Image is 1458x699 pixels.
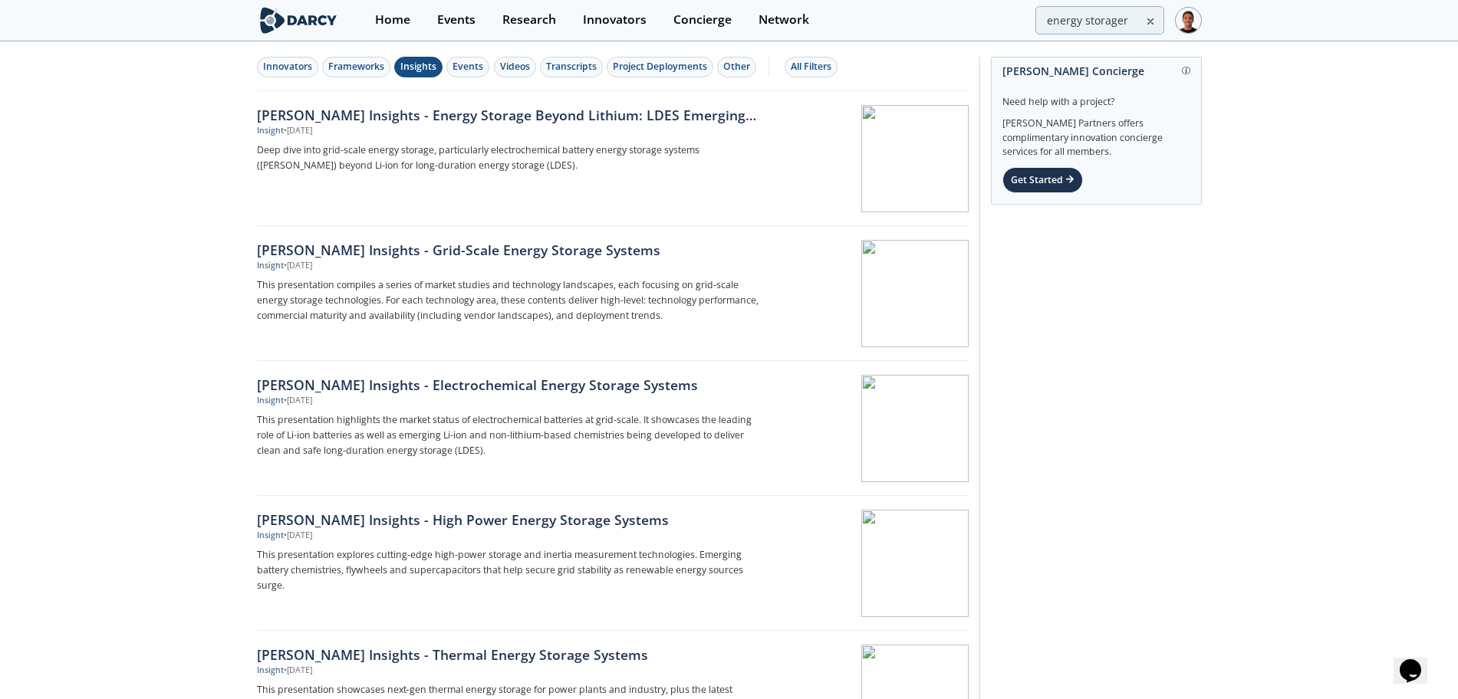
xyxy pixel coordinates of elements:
[1035,6,1164,34] input: Advanced Search
[257,143,765,173] p: Deep dive into grid-scale energy storage, particularly electrochemical battery energy storage sys...
[284,530,312,542] div: • [DATE]
[257,91,969,226] a: [PERSON_NAME] Insights - Energy Storage Beyond Lithium: LDES Emerging Battery Chemistries Insight...
[723,60,750,74] div: Other
[257,375,765,395] div: [PERSON_NAME] Insights - Electrochemical Energy Storage Systems
[546,60,597,74] div: Transcripts
[284,125,312,137] div: • [DATE]
[394,57,443,77] button: Insights
[257,277,765,323] p: This presentation compiles a series of market studies and technology landscapes, each focusing on...
[375,14,410,26] div: Home
[583,14,647,26] div: Innovators
[257,665,284,677] div: Insight
[759,14,809,26] div: Network
[437,14,476,26] div: Events
[284,395,312,407] div: • [DATE]
[257,260,284,272] div: Insight
[257,361,969,496] a: [PERSON_NAME] Insights - Electrochemical Energy Storage Systems Insight •[DATE] This presentation...
[785,57,838,77] button: All Filters
[257,57,318,77] button: Innovators
[257,125,284,137] div: Insight
[257,395,284,407] div: Insight
[257,412,765,458] p: This presentation highlights the market status of electrochemical batteries at grid-scale. It sho...
[263,60,312,74] div: Innovators
[453,60,483,74] div: Events
[257,530,284,542] div: Insight
[1394,638,1443,684] iframe: chat widget
[1002,109,1190,159] div: [PERSON_NAME] Partners offers complimentary innovation concierge services for all members.
[257,547,765,593] p: This presentation explores cutting-edge high-power storage and inertia measurement technologies. ...
[284,665,312,677] div: • [DATE]
[613,60,707,74] div: Project Deployments
[673,14,732,26] div: Concierge
[717,57,756,77] button: Other
[500,60,530,74] div: Videos
[322,57,390,77] button: Frameworks
[257,496,969,631] a: [PERSON_NAME] Insights - High Power Energy Storage Systems Insight •[DATE] This presentation expl...
[494,57,536,77] button: Videos
[791,60,831,74] div: All Filters
[540,57,603,77] button: Transcripts
[257,226,969,361] a: [PERSON_NAME] Insights - Grid-Scale Energy Storage Systems Insight •[DATE] This presentation comp...
[284,260,312,272] div: • [DATE]
[400,60,436,74] div: Insights
[502,14,556,26] div: Research
[257,240,765,260] div: [PERSON_NAME] Insights - Grid-Scale Energy Storage Systems
[328,60,384,74] div: Frameworks
[1175,7,1202,34] img: Profile
[257,7,341,34] img: logo-wide.svg
[257,105,765,125] div: [PERSON_NAME] Insights - Energy Storage Beyond Lithium: LDES Emerging Battery Chemistries
[607,57,713,77] button: Project Deployments
[257,645,765,665] div: [PERSON_NAME] Insights - Thermal Energy Storage Systems
[1002,57,1190,84] div: [PERSON_NAME] Concierge
[1002,167,1083,193] div: Get Started
[1002,84,1190,109] div: Need help with a project?
[257,510,765,530] div: [PERSON_NAME] Insights - High Power Energy Storage Systems
[446,57,489,77] button: Events
[1182,67,1190,75] img: information.svg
